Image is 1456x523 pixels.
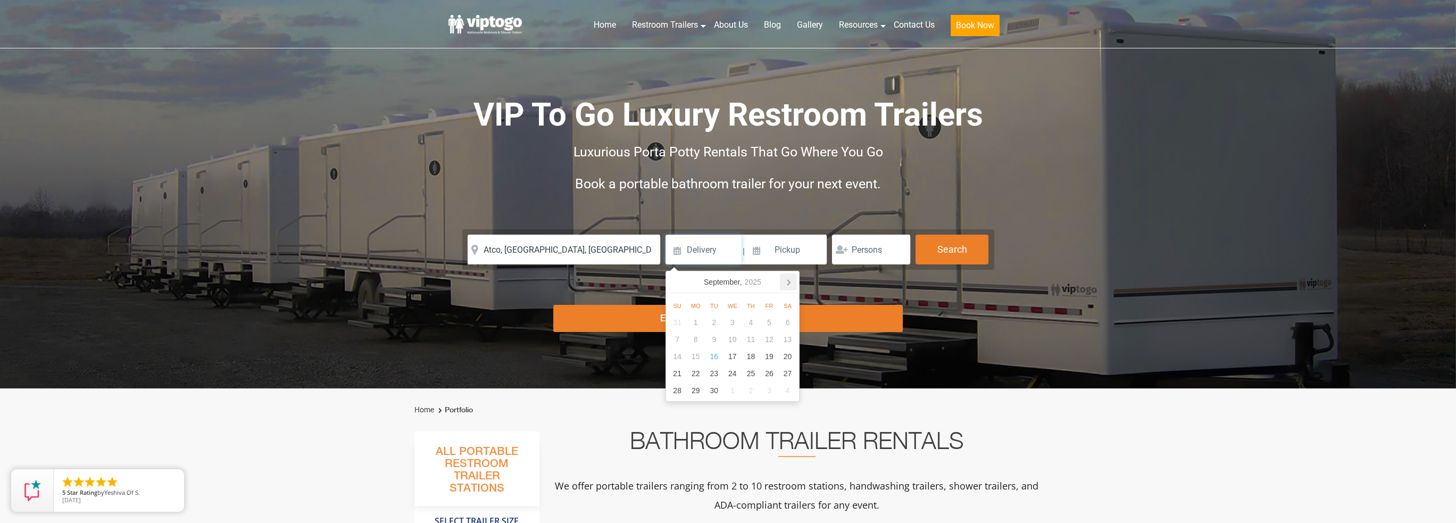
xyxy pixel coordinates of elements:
div: 12 [760,331,779,348]
div: 22 [686,365,705,382]
div: September, [700,273,766,290]
div: 3 [723,314,742,331]
div: 1 [686,314,705,331]
div: 23 [705,365,723,382]
span: by [62,489,176,497]
div: 6 [778,314,797,331]
div: 2 [742,382,760,399]
li:  [106,476,119,488]
div: 19 [760,348,779,365]
div: 30 [705,382,723,399]
div: 11 [742,331,760,348]
button: Search [916,235,988,264]
i: 2025 [745,276,761,288]
div: 9 [705,331,723,348]
a: Contact Us [886,13,943,37]
span: | [743,235,745,269]
div: We [723,300,742,312]
span: [DATE] [62,496,81,504]
div: 5 [760,314,779,331]
li:  [84,476,96,488]
div: Explore Restroom Trailers [553,305,903,332]
a: Gallery [789,13,831,37]
span: VIP To Go Luxury Restroom Trailers [473,96,983,134]
div: 24 [723,365,742,382]
a: About Us [706,13,756,37]
div: Th [742,300,760,312]
div: 16 [705,348,723,365]
div: 27 [778,365,797,382]
div: Su [668,300,687,312]
div: 8 [686,331,705,348]
div: 4 [742,314,760,331]
a: Resources [831,13,886,37]
div: 7 [668,331,687,348]
li: Portfolio [436,404,473,417]
p: We offer portable trailers ranging from 2 to 10 restroom stations, handwashing trailers, shower t... [554,476,1040,514]
a: Restroom Trailers [624,13,706,37]
input: Where do you need your restroom? [468,235,660,264]
div: 4 [778,382,797,399]
div: 2 [705,314,723,331]
div: 31 [668,314,687,331]
div: 25 [742,365,760,382]
input: Pickup [746,235,827,264]
div: Fr [760,300,779,312]
div: 28 [668,382,687,399]
a: Blog [756,13,789,37]
input: Persons [832,235,910,264]
li:  [72,476,85,488]
div: 29 [686,382,705,399]
input: Delivery [665,235,742,264]
div: 26 [760,365,779,382]
div: Sa [778,300,797,312]
span: Yeshiva Of S. [104,488,140,496]
span: Star Rating [67,488,97,496]
a: Home [414,405,434,414]
div: 20 [778,348,797,365]
div: 1 [723,382,742,399]
span: Book a portable bathroom trailer for your next event. [575,176,881,192]
span: 5 [62,488,65,496]
div: 14 [668,348,687,365]
div: 3 [760,382,779,399]
li:  [61,476,74,488]
li:  [95,476,107,488]
div: Mo [686,300,705,312]
div: 10 [723,331,742,348]
img: Review Rating [22,480,43,501]
div: 21 [668,365,687,382]
h3: All Portable Restroom Trailer Stations [414,442,539,506]
a: Book Now [943,13,1008,43]
h2: Bathroom Trailer Rentals [554,431,1040,457]
a: Home [586,13,624,37]
div: 13 [778,331,797,348]
div: 15 [686,348,705,365]
span: Luxurious Porta Potty Rentals That Go Where You Go [573,144,883,160]
button: Book Now [951,15,1000,36]
div: 18 [742,348,760,365]
div: Tu [705,300,723,312]
div: 17 [723,348,742,365]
